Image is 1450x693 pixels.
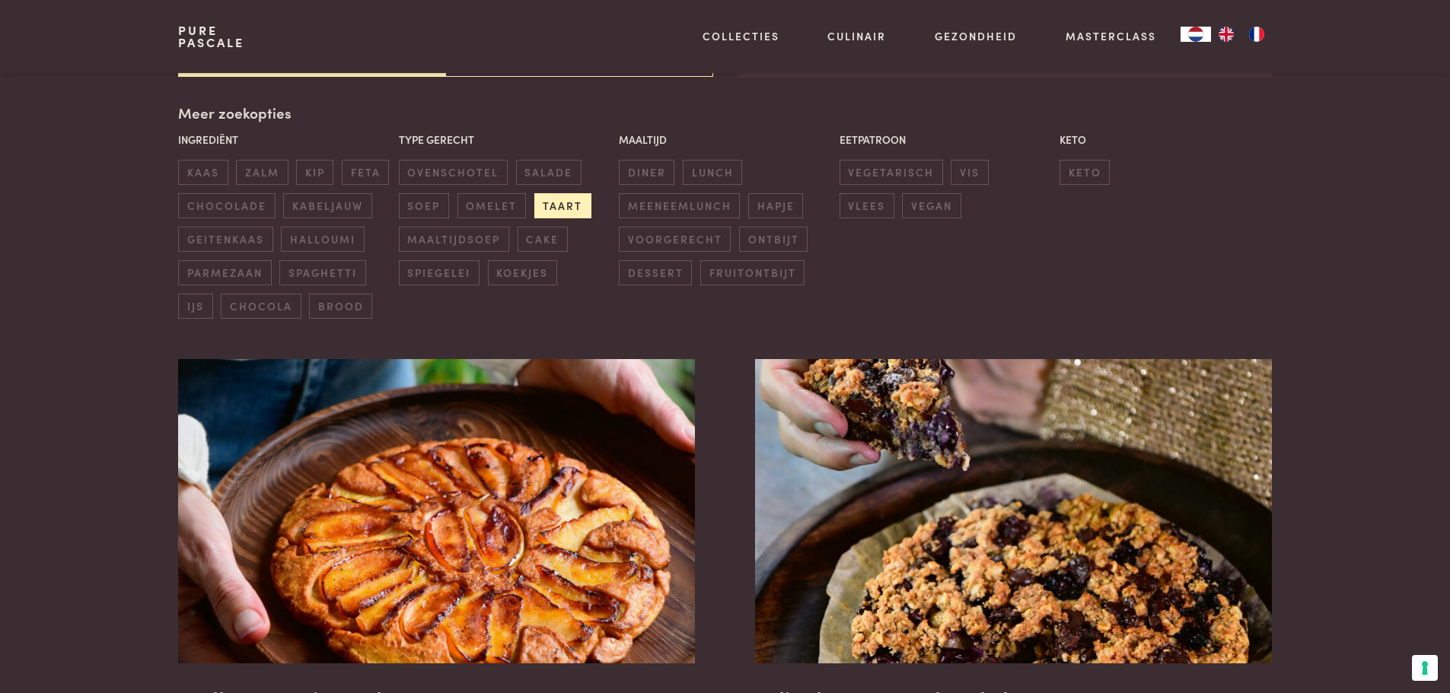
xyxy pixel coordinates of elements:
a: Gezondheid [935,28,1017,44]
p: Maaltijd [619,132,831,148]
span: voorgerecht [619,227,731,252]
span: ovenschotel [399,160,508,185]
span: fruitontbijt [700,260,805,285]
a: EN [1211,27,1241,42]
span: kaas [178,160,228,185]
img: Snelle tarte tatin met havermout [178,359,694,663]
span: halloumi [281,227,364,252]
span: feta [342,160,389,185]
span: dessert [619,260,692,285]
span: taart [534,193,591,218]
span: keto [1060,160,1110,185]
span: ijs [178,294,212,319]
span: kip [296,160,333,185]
a: NL [1181,27,1211,42]
span: vegan [902,193,961,218]
span: koekjes [488,260,557,285]
span: diner [619,160,674,185]
a: Masterclass [1066,28,1156,44]
p: Eetpatroon [840,132,1052,148]
ul: Language list [1211,27,1272,42]
span: parmezaan [178,260,271,285]
span: brood [309,294,372,319]
aside: Language selected: Nederlands [1181,27,1272,42]
span: spiegelei [399,260,480,285]
a: Collecties [703,28,779,44]
span: chocola [221,294,301,319]
span: cake [518,227,568,252]
span: ontbijt [739,227,808,252]
span: salade [516,160,582,185]
span: zalm [236,160,288,185]
span: vegetarisch [840,160,943,185]
span: spaghetti [279,260,365,285]
p: Keto [1060,132,1272,148]
span: lunch [683,160,742,185]
a: FR [1241,27,1272,42]
a: Culinair [827,28,886,44]
img: Zalige havermout-chocoladetaart [755,359,1271,663]
p: Type gerecht [399,132,611,148]
a: PurePascale [178,24,244,49]
span: vis [951,160,988,185]
span: meeneemlunch [619,193,740,218]
span: vlees [840,193,894,218]
span: geitenkaas [178,227,272,252]
span: maaltijdsoep [399,227,509,252]
div: Language [1181,27,1211,42]
p: Ingrediënt [178,132,390,148]
span: soep [399,193,449,218]
span: chocolade [178,193,275,218]
span: omelet [457,193,526,218]
button: Uw voorkeuren voor toestemming voor trackingtechnologieën [1412,655,1438,681]
span: hapje [748,193,803,218]
span: kabeljauw [283,193,371,218]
